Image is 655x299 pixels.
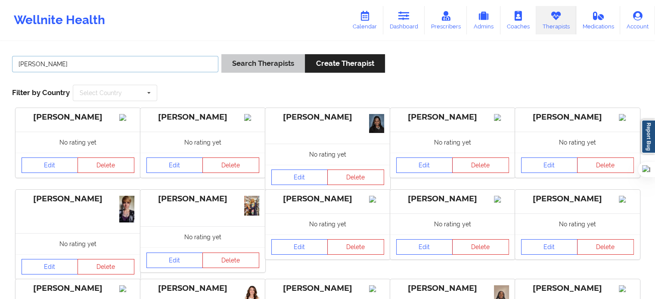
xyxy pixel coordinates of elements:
img: Image%2Fplaceholer-image.png [494,196,509,203]
img: ac522b64-7571-498d-80c5-4b7725a96a87_IMG_0585.jpeg [244,196,259,216]
button: Delete [327,170,384,185]
img: Image%2Fplaceholer-image.png [619,114,634,121]
a: Edit [521,239,578,255]
a: Prescribers [425,6,467,34]
div: [PERSON_NAME] [22,194,134,204]
div: No rating yet [515,132,640,153]
span: Filter by Country [12,88,70,97]
button: Create Therapist [305,54,385,73]
a: Admins [467,6,500,34]
div: [PERSON_NAME] [271,112,384,122]
img: Image%2Fplaceholer-image.png [619,196,634,203]
a: Edit [146,157,203,173]
button: Delete [452,157,509,173]
button: Delete [202,157,259,173]
button: Search Therapists [221,54,305,73]
a: Edit [396,239,453,255]
a: Edit [521,157,578,173]
a: Edit [271,239,328,255]
img: Image%2Fplaceholer-image.png [119,285,134,292]
input: Search Keywords [12,56,218,72]
a: Calendar [346,6,383,34]
div: [PERSON_NAME] [146,112,259,122]
div: [PERSON_NAME] [146,284,259,293]
button: Delete [452,239,509,255]
div: [PERSON_NAME] [271,194,384,204]
div: [PERSON_NAME] [521,284,634,293]
img: Image%2Fplaceholer-image.png [369,196,384,203]
div: [PERSON_NAME] [396,284,509,293]
button: Delete [327,239,384,255]
div: No rating yet [16,132,140,153]
img: 0942ab9a-4490-460f-8a6d-df6a013b02c9_IMG_3763.jpeg [119,196,134,222]
div: [PERSON_NAME] [396,112,509,122]
a: Edit [22,157,78,173]
div: [PERSON_NAME] [396,194,509,204]
img: Image%2Fplaceholer-image.png [244,114,259,121]
a: Edit [271,170,328,185]
div: [PERSON_NAME] [146,194,259,204]
div: No rating yet [265,213,390,234]
img: d79645c1-10b7-4fc0-ad28-d74f1e2e71a5_image.png [369,114,384,133]
a: Edit [396,157,453,173]
button: Delete [202,253,259,268]
a: Coaches [500,6,536,34]
div: [PERSON_NAME] [22,112,134,122]
img: Image%2Fplaceholer-image.png [119,114,134,121]
a: Edit [22,259,78,274]
div: No rating yet [140,226,265,247]
a: Report Bug [641,120,655,154]
a: Medications [576,6,621,34]
button: Delete [78,157,134,173]
div: [PERSON_NAME] [22,284,134,293]
a: Therapists [536,6,576,34]
div: No rating yet [390,132,515,153]
a: Dashboard [383,6,425,34]
div: No rating yet [265,144,390,165]
div: No rating yet [140,132,265,153]
div: No rating yet [515,213,640,234]
a: Account [620,6,655,34]
div: [PERSON_NAME] [271,284,384,293]
div: No rating yet [16,233,140,254]
a: Edit [146,253,203,268]
div: [PERSON_NAME] [521,112,634,122]
img: Image%2Fplaceholer-image.png [369,285,384,292]
button: Delete [78,259,134,274]
img: Image%2Fplaceholer-image.png [494,114,509,121]
div: [PERSON_NAME] [521,194,634,204]
div: No rating yet [390,213,515,234]
button: Delete [577,239,634,255]
img: Image%2Fplaceholer-image.png [619,285,634,292]
div: Select Country [80,90,122,96]
button: Delete [577,157,634,173]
